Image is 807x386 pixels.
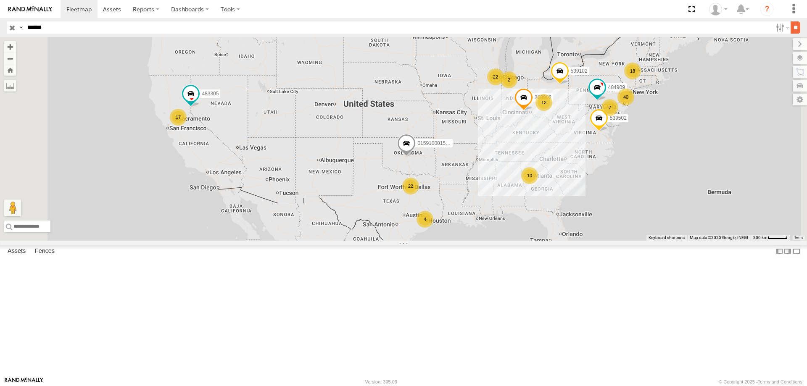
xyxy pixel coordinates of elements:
[758,379,802,384] a: Terms and Conditions
[706,3,731,16] div: Mike Murtaugh
[775,245,783,257] label: Dock Summary Table to the Left
[4,53,16,64] button: Zoom out
[624,63,641,79] div: 18
[18,21,24,34] label: Search Query
[4,80,16,92] label: Measure
[31,245,59,257] label: Fences
[535,95,551,100] span: 368902
[365,379,397,384] div: Version: 305.03
[417,140,459,146] span: 015910001502866
[792,245,801,257] label: Hide Summary Table
[751,235,790,241] button: Map Scale: 200 km per 44 pixels
[202,91,219,97] span: 483305
[535,94,552,111] div: 12
[8,6,52,12] img: rand-logo.svg
[4,64,16,76] button: Zoom Home
[773,21,791,34] label: Search Filter Options
[4,200,21,216] button: Drag Pegman onto the map to open Street View
[793,94,807,105] label: Map Settings
[487,68,504,85] div: 22
[753,235,767,240] span: 200 km
[601,99,618,116] div: 7
[402,178,419,194] div: 22
[571,68,588,74] span: 539102
[501,71,517,88] div: 2
[5,378,43,386] a: Visit our Website
[608,84,625,90] span: 484909
[783,245,792,257] label: Dock Summary Table to the Right
[417,211,433,228] div: 4
[794,236,803,239] a: Terms
[690,235,748,240] span: Map data ©2025 Google, INEGI
[719,379,802,384] div: © Copyright 2025 -
[3,245,30,257] label: Assets
[521,167,538,184] div: 10
[760,3,774,16] i: ?
[4,41,16,53] button: Zoom in
[649,235,685,241] button: Keyboard shortcuts
[170,109,187,126] div: 17
[617,89,634,105] div: 40
[610,115,627,121] span: 539502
